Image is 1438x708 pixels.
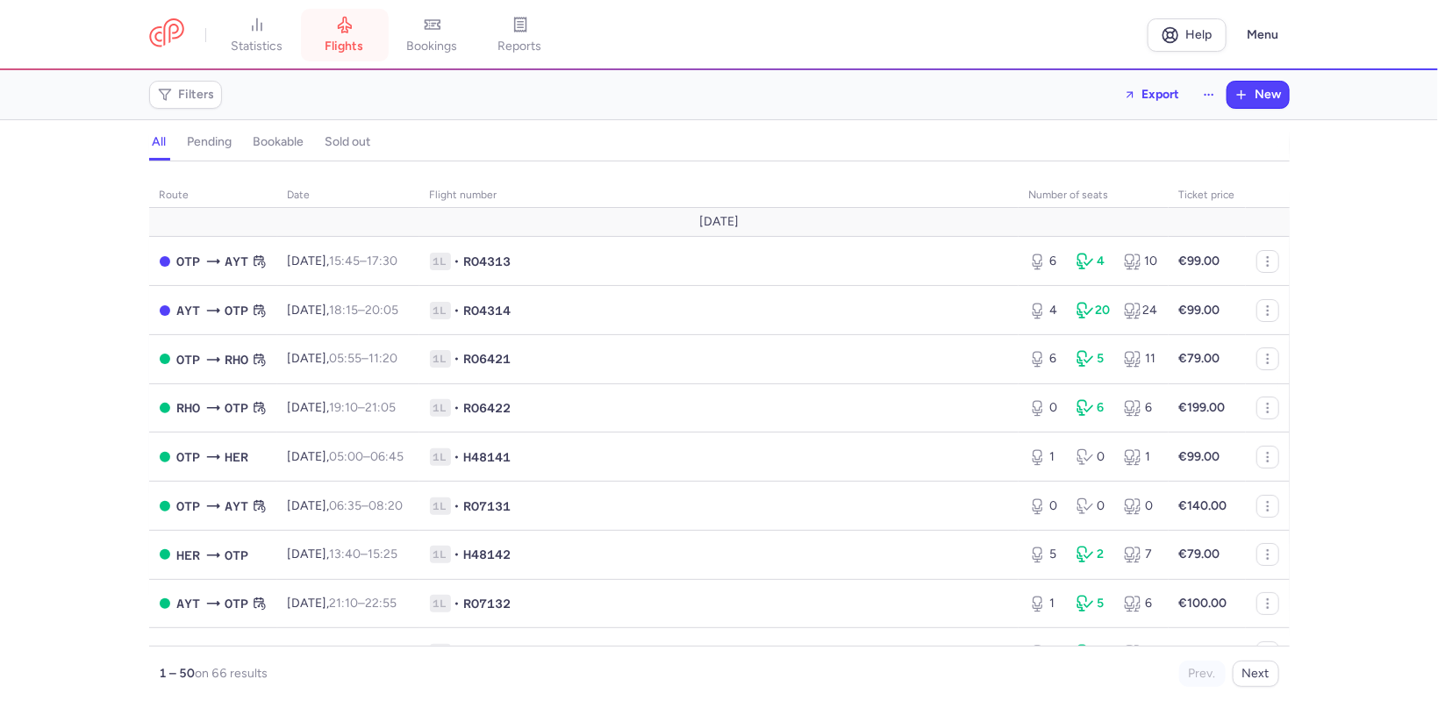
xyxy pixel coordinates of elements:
button: Prev. [1179,661,1226,687]
th: date [277,182,419,209]
div: 6 [1124,595,1157,612]
h4: pending [188,134,233,150]
span: RO7131 [464,497,512,515]
strong: 1 – 50 [160,666,196,681]
span: – [330,400,397,415]
span: • [454,448,461,466]
span: AYT [177,301,201,320]
span: • [454,644,461,662]
span: [DATE], [288,254,398,268]
time: 06:35 [330,498,362,513]
div: 2 [1077,546,1110,563]
div: 20 [1077,302,1110,319]
strong: €79.00 [1179,351,1220,366]
span: – [330,449,404,464]
strong: €79.00 [1179,547,1220,561]
span: RHO [225,350,249,369]
div: 6 [1077,399,1110,417]
span: 1L [430,350,451,368]
div: 0 [1124,497,1157,515]
div: 1 [1124,448,1157,466]
span: – [330,498,404,513]
span: [DATE], [288,303,399,318]
div: 24 [1124,302,1157,319]
span: OTP [225,594,249,613]
span: RO4314 [464,302,512,319]
strong: €100.00 [1179,596,1227,611]
span: OTP [177,350,201,369]
span: AYT [225,252,249,271]
strong: €140.00 [1179,498,1227,513]
span: • [454,302,461,319]
span: 1L [430,644,451,662]
span: • [454,399,461,417]
span: [DATE], [288,547,398,561]
time: 06:45 [371,449,404,464]
a: reports [476,16,564,54]
span: 1L [430,546,451,563]
span: New [1256,88,1282,102]
span: • [454,350,461,368]
span: [DATE], [288,645,400,660]
span: Filters [179,88,215,102]
time: 21:05 [366,400,397,415]
span: • [454,595,461,612]
time: 15:45 [330,254,361,268]
div: 5 [1077,350,1110,368]
span: 1L [430,497,451,515]
span: [DATE] [699,215,739,229]
div: 6 [1029,253,1062,270]
span: RO7132 [464,595,512,612]
time: 05:00 [330,449,364,464]
time: 21:10 [330,596,359,611]
span: • [454,546,461,563]
span: • [454,497,461,515]
span: OTP [225,398,249,418]
span: 1L [430,253,451,270]
span: H48141 [464,448,512,466]
th: Flight number [419,182,1019,209]
time: 22:55 [366,596,397,611]
span: RO6422 [464,399,512,417]
span: RO4313 [464,253,512,270]
div: 4 [1077,644,1110,662]
span: OTP [225,546,249,565]
div: 11 [1124,350,1157,368]
div: 5 [1077,595,1110,612]
h4: all [153,134,167,150]
span: – [330,547,398,561]
time: 11:20 [369,351,398,366]
time: 17:00 [330,645,361,660]
button: New [1227,82,1289,108]
div: 10 [1124,253,1157,270]
div: 5 [1029,546,1062,563]
time: 17:30 [368,254,398,268]
button: Filters [150,82,221,108]
span: AYT [225,497,249,516]
div: 0 [1029,644,1062,662]
button: Export [1112,81,1191,109]
div: 6 [1029,350,1062,368]
div: 1 [1029,448,1062,466]
h4: sold out [326,134,371,150]
div: 1 [1029,595,1062,612]
time: 21:00 [368,645,400,660]
span: 1L [430,448,451,466]
div: 0 [1029,497,1062,515]
span: 1L [430,399,451,417]
span: – [330,596,397,611]
th: Ticket price [1169,182,1246,209]
h4: bookable [254,134,304,150]
span: OTP [177,643,201,662]
strong: €99.00 [1179,449,1220,464]
span: – [330,351,398,366]
a: bookings [389,16,476,54]
a: CitizenPlane red outlined logo [149,18,184,51]
div: 7 [1124,546,1157,563]
span: OTP [177,497,201,516]
span: OTP [225,301,249,320]
span: [DATE], [288,498,404,513]
span: H47201 [464,644,512,662]
span: AYT [177,594,201,613]
span: OTP [177,447,201,467]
